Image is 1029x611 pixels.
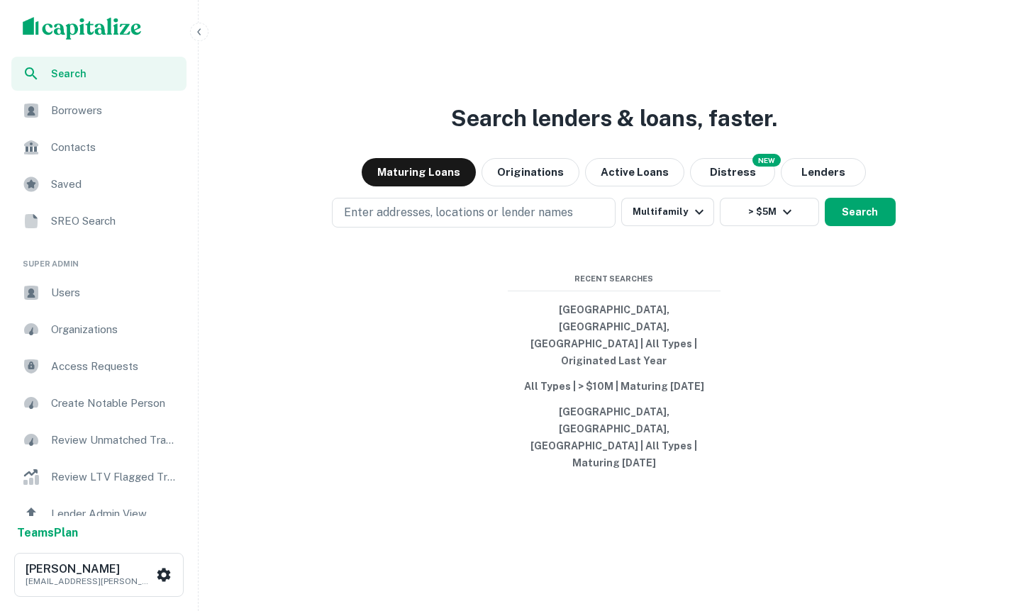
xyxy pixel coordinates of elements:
button: [GEOGRAPHIC_DATA], [GEOGRAPHIC_DATA], [GEOGRAPHIC_DATA] | All Types | Originated Last Year [508,297,721,374]
button: Multifamily [621,198,713,226]
strong: Teams Plan [17,526,78,539]
p: [EMAIL_ADDRESS][PERSON_NAME][DOMAIN_NAME] [26,575,153,588]
span: SREO Search [51,213,178,230]
button: Search distressed loans with lien and other non-mortgage details. [690,158,775,186]
span: Review LTV Flagged Transactions [51,469,178,486]
button: Search [825,198,896,226]
span: Borrowers [51,102,178,119]
span: Lender Admin View [51,505,178,522]
a: Lender Admin View [11,497,187,531]
span: Search [51,66,178,82]
a: SREO Search [11,204,187,238]
button: Enter addresses, locations or lender names [332,198,616,228]
span: Create Notable Person [51,395,178,412]
button: Lenders [781,158,866,186]
p: Enter addresses, locations or lender names [344,204,573,221]
a: Create Notable Person [11,386,187,420]
div: NEW [752,154,781,167]
img: capitalize-logo.png [23,17,142,40]
button: > $5M [720,198,819,226]
a: Review Unmatched Transactions [11,423,187,457]
span: Saved [51,176,178,193]
button: Maturing Loans [362,158,476,186]
span: Contacts [51,139,178,156]
span: Organizations [51,321,178,338]
a: Search [11,57,187,91]
a: Borrowers [11,94,187,128]
a: Users [11,276,187,310]
button: [GEOGRAPHIC_DATA], [GEOGRAPHIC_DATA], [GEOGRAPHIC_DATA] | All Types | Maturing [DATE] [508,399,721,476]
a: TeamsPlan [17,525,78,542]
iframe: Chat Widget [958,498,1029,566]
a: Saved [11,167,187,201]
span: Recent Searches [508,273,721,285]
span: Users [51,284,178,301]
h3: Search lenders & loans, faster. [451,101,777,135]
span: Access Requests [51,358,178,375]
a: Organizations [11,313,187,347]
span: Review Unmatched Transactions [51,432,178,449]
button: [PERSON_NAME][EMAIL_ADDRESS][PERSON_NAME][DOMAIN_NAME] [14,553,184,597]
a: Review LTV Flagged Transactions [11,460,187,494]
button: All Types | > $10M | Maturing [DATE] [508,374,721,399]
a: Access Requests [11,349,187,383]
li: Super Admin [11,241,187,276]
a: Contacts [11,130,187,164]
button: Active Loans [585,158,684,186]
button: Originations [482,158,579,186]
h6: [PERSON_NAME] [26,564,153,575]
